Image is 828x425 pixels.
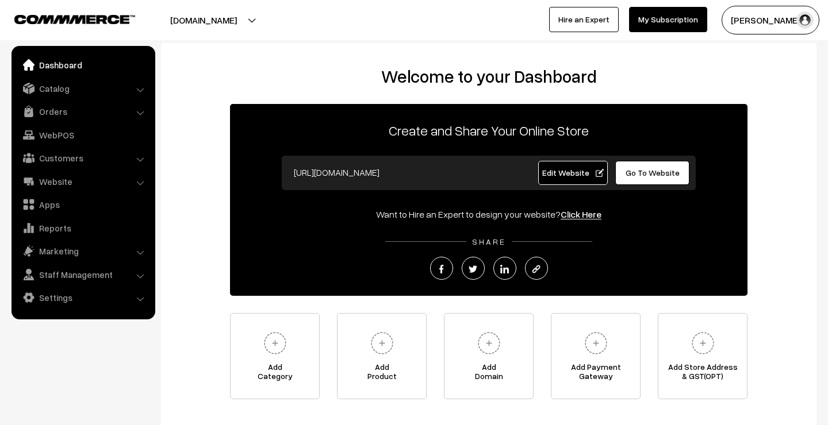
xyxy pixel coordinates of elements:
[561,208,601,220] a: Click Here
[14,11,115,25] a: COMMMERCE
[473,327,505,359] img: plus.svg
[230,313,320,399] a: AddCategory
[366,327,398,359] img: plus.svg
[796,11,814,29] img: user
[14,148,151,168] a: Customers
[230,207,747,221] div: Want to Hire an Expert to design your website?
[14,15,135,24] img: COMMMERCE
[658,362,747,385] span: Add Store Address & GST(OPT)
[580,327,612,359] img: plus.svg
[551,313,641,399] a: Add PaymentGateway
[259,327,291,359] img: plus.svg
[629,7,707,32] a: My Subscription
[14,264,151,285] a: Staff Management
[658,313,747,399] a: Add Store Address& GST(OPT)
[14,194,151,215] a: Apps
[231,362,319,385] span: Add Category
[551,362,640,385] span: Add Payment Gateway
[626,168,680,177] span: Go To Website
[14,218,151,238] a: Reports
[444,362,533,385] span: Add Domain
[722,6,819,34] button: [PERSON_NAME]
[338,362,426,385] span: Add Product
[230,120,747,141] p: Create and Share Your Online Store
[538,161,608,185] a: Edit Website
[14,78,151,99] a: Catalog
[444,313,534,399] a: AddDomain
[549,7,619,32] a: Hire an Expert
[14,171,151,192] a: Website
[466,237,512,246] span: SHARE
[542,168,604,177] span: Edit Website
[14,287,151,308] a: Settings
[130,6,277,34] button: [DOMAIN_NAME]
[172,66,805,87] h2: Welcome to your Dashboard
[14,55,151,75] a: Dashboard
[14,125,151,145] a: WebPOS
[337,313,427,399] a: AddProduct
[687,327,719,359] img: plus.svg
[14,101,151,122] a: Orders
[14,241,151,261] a: Marketing
[615,161,689,185] a: Go To Website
